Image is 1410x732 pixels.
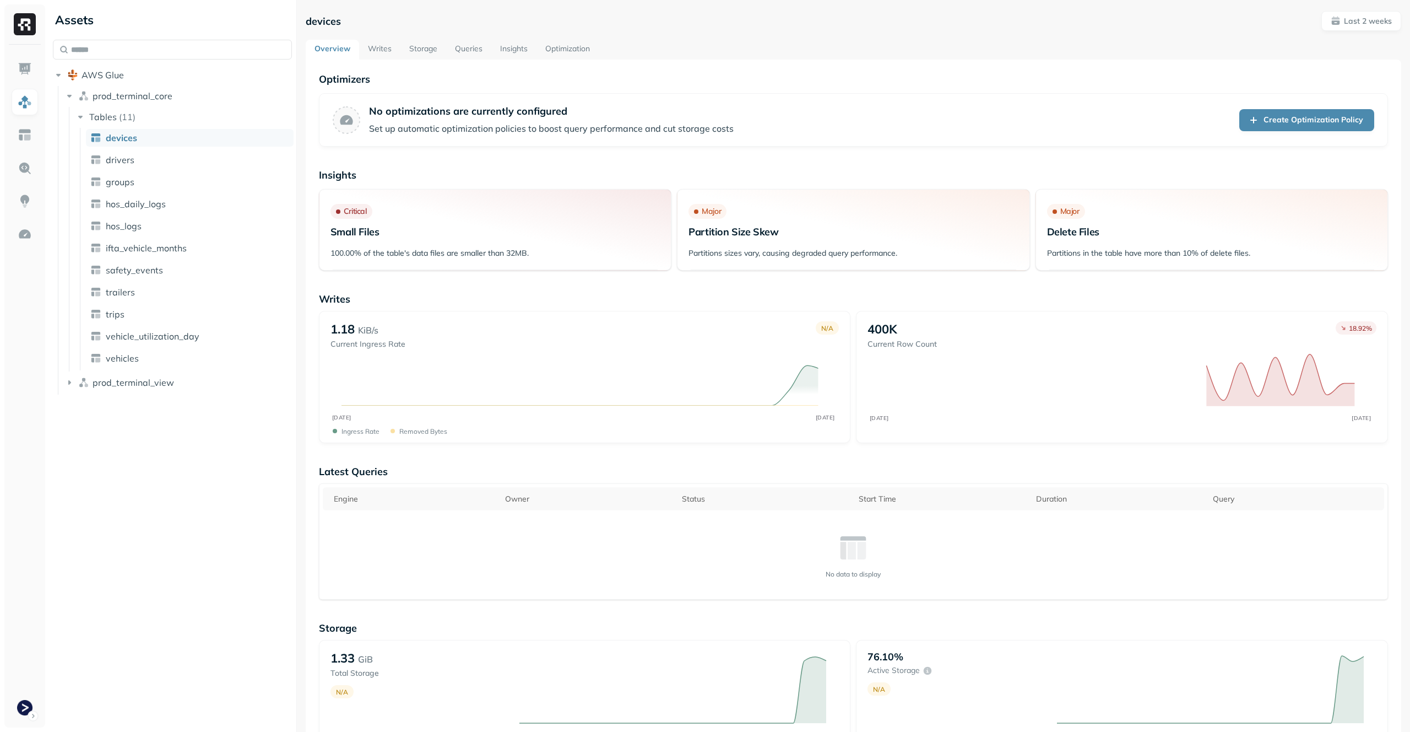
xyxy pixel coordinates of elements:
[18,161,32,175] img: Query Explorer
[78,90,89,101] img: namespace
[18,227,32,241] img: Optimization
[682,494,848,504] div: Status
[358,653,373,666] p: GiB
[870,415,889,421] tspan: [DATE]
[369,105,734,117] p: No optimizations are currently configured
[341,427,379,435] p: Ingress Rate
[90,287,101,298] img: table
[1321,11,1401,31] button: Last 2 weeks
[106,287,135,298] span: trailers
[330,321,355,337] p: 1.18
[106,220,142,232] span: hos_logs
[86,239,294,257] a: ifta_vehicle_months
[1047,225,1376,238] p: Delete Files
[815,414,834,421] tspan: [DATE]
[106,265,163,276] span: safety_events
[106,243,187,254] span: ifta_vehicle_months
[106,132,137,143] span: devices
[491,40,536,60] a: Insights
[369,122,734,135] p: Set up automatic optimization policies to boost query performance and cut storage costs
[86,283,294,301] a: trailers
[1239,109,1374,131] a: Create Optimization Policy
[93,90,172,101] span: prod_terminal_core
[1213,494,1379,504] div: Query
[86,195,294,213] a: hos_daily_logs
[106,154,134,165] span: drivers
[75,108,293,126] button: Tables(11)
[90,198,101,209] img: table
[18,62,32,76] img: Dashboard
[86,305,294,323] a: trips
[106,198,166,209] span: hos_daily_logs
[18,95,32,109] img: Assets
[1349,324,1372,332] p: 18.92 %
[86,129,294,147] a: devices
[359,40,400,60] a: Writes
[319,169,1388,181] p: Insights
[18,194,32,208] img: Insights
[330,248,660,259] p: 100.00% of the table's data files are smaller than 32MB.
[86,327,294,345] a: vehicle_utilization_day
[867,321,897,337] p: 400K
[688,225,1018,238] p: Partition Size Skew
[89,111,117,122] span: Tables
[90,331,101,342] img: table
[106,331,199,342] span: vehicle_utilization_day
[67,69,78,80] img: root
[18,128,32,142] img: Asset Explorer
[90,176,101,187] img: table
[319,73,1388,85] p: Optimizers
[86,217,294,235] a: hos_logs
[78,377,89,388] img: namespace
[90,353,101,364] img: table
[867,665,920,676] p: Active storage
[821,324,833,332] p: N/A
[688,248,1018,259] p: Partitions sizes vary, causing degraded query performance.
[536,40,599,60] a: Optimization
[306,40,359,60] a: Overview
[86,261,294,279] a: safety_events
[330,650,355,666] p: 1.33
[446,40,491,60] a: Queries
[17,700,32,715] img: Terminal
[106,176,134,187] span: groups
[400,40,446,60] a: Storage
[90,132,101,143] img: table
[106,309,124,320] span: trips
[86,173,294,191] a: groups
[90,243,101,254] img: table
[64,374,292,391] button: prod_terminal_view
[14,13,36,35] img: Ryft
[90,265,101,276] img: table
[1344,16,1392,26] p: Last 2 weeks
[358,324,378,337] p: KiB/s
[399,427,447,435] p: Removed bytes
[336,688,348,696] p: N/A
[505,494,671,504] div: Owner
[119,111,135,122] p: ( 11 )
[106,353,139,364] span: vehicles
[319,293,1388,305] p: Writes
[332,414,351,421] tspan: [DATE]
[53,11,292,29] div: Assets
[64,87,292,105] button: prod_terminal_core
[1047,248,1376,259] p: Partitions in the table have more than 10% of delete files.
[873,685,885,693] p: N/A
[53,66,292,84] button: AWS Glue
[82,69,124,80] span: AWS Glue
[867,650,903,663] p: 76.10%
[826,570,881,578] p: No data to display
[86,349,294,367] a: vehicles
[344,206,367,217] p: Critical
[702,206,721,217] p: Major
[330,668,508,679] p: Total Storage
[90,309,101,320] img: table
[1036,494,1202,504] div: Duration
[319,465,1388,478] p: Latest Queries
[306,15,341,28] p: devices
[334,494,494,504] div: Engine
[1060,206,1080,217] p: Major
[330,339,405,349] p: Current Ingress Rate
[330,225,660,238] p: Small Files
[867,339,937,349] p: Current Row Count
